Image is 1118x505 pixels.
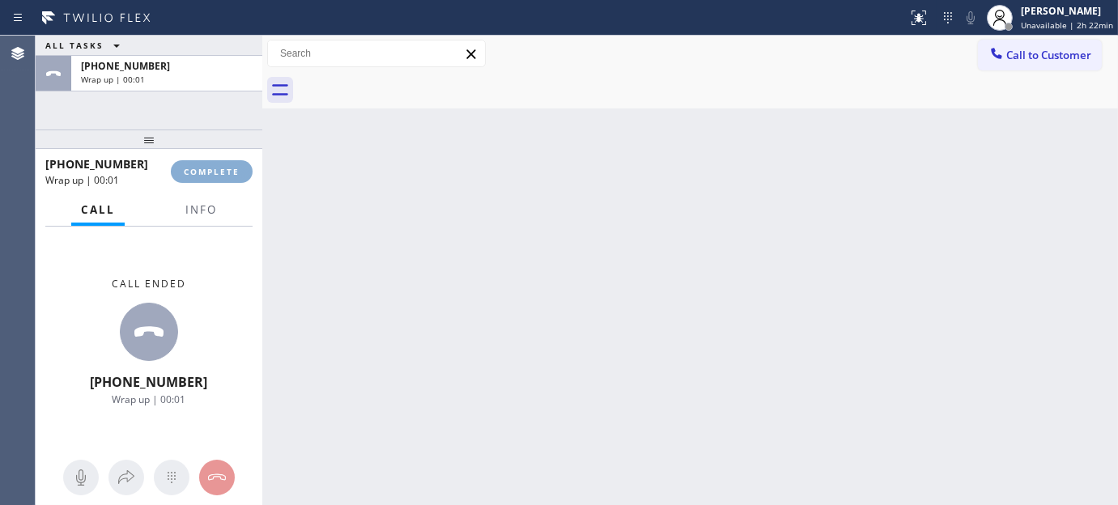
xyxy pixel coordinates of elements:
span: Call to Customer [1006,48,1091,62]
input: Search [268,40,485,66]
span: ALL TASKS [45,40,104,51]
button: Info [176,194,227,226]
span: [PHONE_NUMBER] [91,373,208,391]
span: [PHONE_NUMBER] [81,59,170,73]
span: Call [81,202,115,217]
button: Mute [959,6,982,29]
button: COMPLETE [171,160,253,183]
span: Unavailable | 2h 22min [1021,19,1113,31]
button: Open directory [108,460,144,495]
span: Wrap up | 00:01 [45,173,119,187]
button: Call [71,194,125,226]
button: Open dialpad [154,460,189,495]
span: Info [185,202,217,217]
span: [PHONE_NUMBER] [45,156,148,172]
button: Call to Customer [978,40,1102,70]
span: COMPLETE [184,166,240,177]
button: Mute [63,460,99,495]
button: Hang up [199,460,235,495]
div: [PERSON_NAME] [1021,4,1113,18]
span: Wrap up | 00:01 [81,74,145,85]
span: Call ended [112,277,186,291]
button: ALL TASKS [36,36,136,55]
span: Wrap up | 00:01 [113,393,186,406]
